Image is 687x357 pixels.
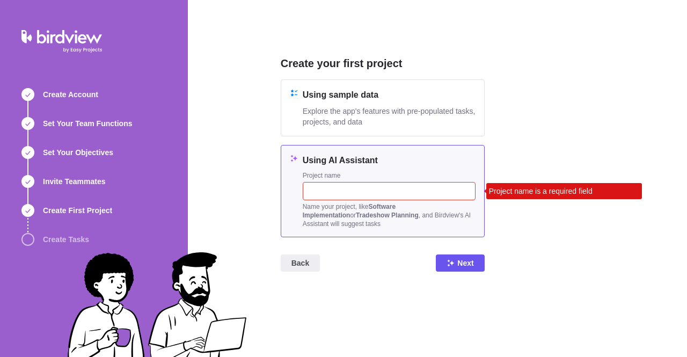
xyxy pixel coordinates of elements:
span: Back [281,254,320,272]
span: Create Account [43,89,98,100]
b: Tradeshow Planning [356,212,419,219]
h4: Using AI Assistant [303,154,476,167]
h2: Create your first project [281,56,485,71]
span: Set Your Team Functions [43,118,132,129]
span: Create Tasks [43,234,89,245]
div: Project name [303,171,476,182]
div: Name your project, like or , and Birdview's Al Assistant will suggest tasks [303,202,476,228]
span: Next [436,254,484,272]
h4: Using sample data [303,89,476,101]
span: Set Your Objectives [43,147,113,158]
span: Create First Project [43,205,112,216]
span: Explore the app's features with pre-populated tasks, projects, and data [303,106,476,127]
div: Project name is a required field [486,183,642,199]
span: Invite Teammates [43,176,105,187]
span: Back [291,257,309,269]
span: Next [457,257,473,269]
